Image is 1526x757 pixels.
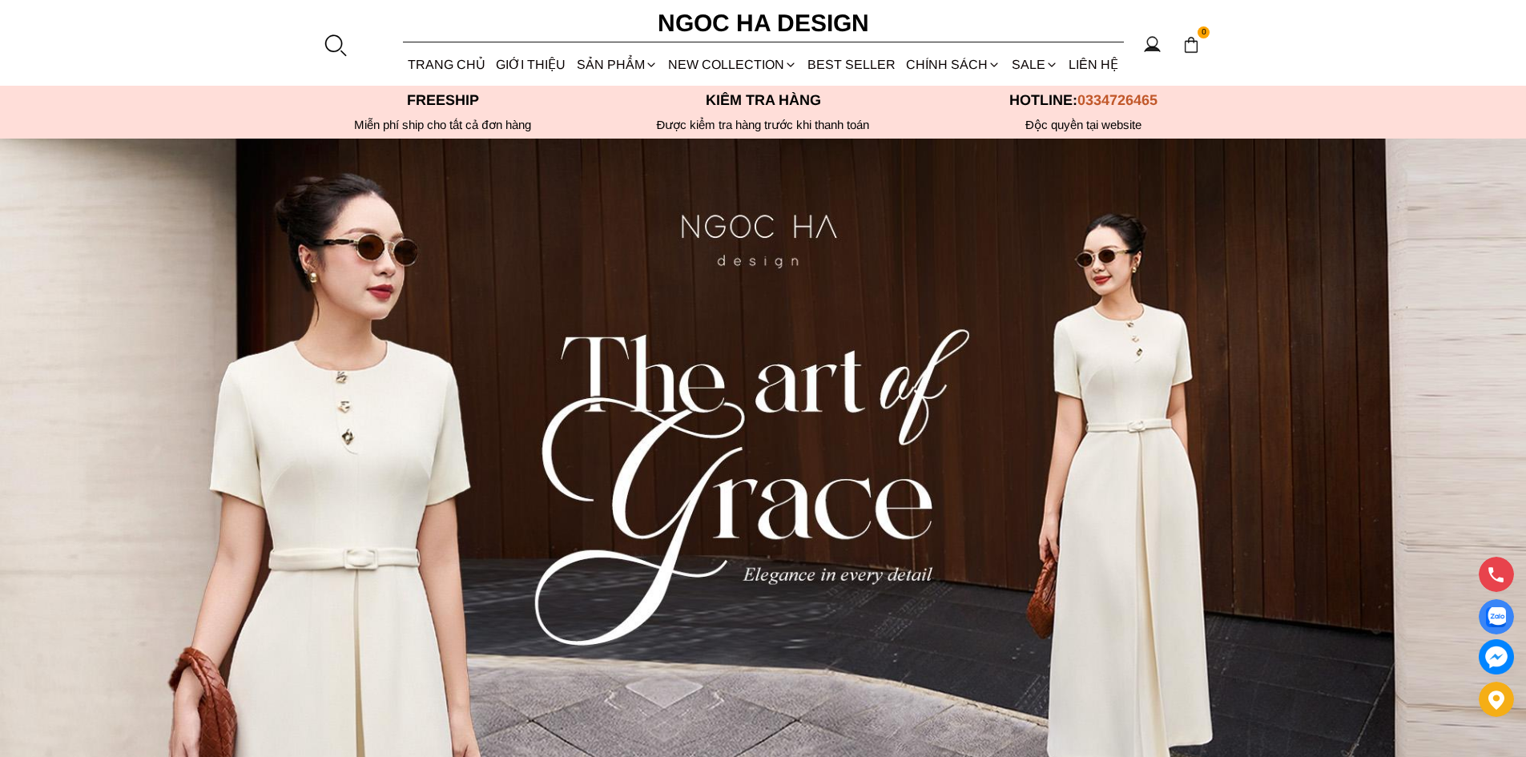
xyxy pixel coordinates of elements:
[571,43,662,86] div: SẢN PHẨM
[924,92,1244,109] p: Hotline:
[603,118,924,132] p: Được kiểm tra hàng trước khi thanh toán
[924,118,1244,132] h6: Độc quyền tại website
[901,43,1006,86] div: Chính sách
[1486,607,1506,627] img: Display image
[643,4,884,42] a: Ngoc Ha Design
[662,43,802,86] a: NEW COLLECTION
[1006,43,1063,86] a: SALE
[1063,43,1123,86] a: LIÊN HỆ
[1479,639,1514,674] a: messenger
[283,92,603,109] p: Freeship
[1198,26,1210,39] span: 0
[1182,36,1200,54] img: img-CART-ICON-ksit0nf1
[1077,92,1158,108] span: 0334726465
[283,118,603,132] div: Miễn phí ship cho tất cả đơn hàng
[1479,599,1514,634] a: Display image
[403,43,491,86] a: TRANG CHỦ
[491,43,571,86] a: GIỚI THIỆU
[803,43,901,86] a: BEST SELLER
[706,92,821,108] font: Kiểm tra hàng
